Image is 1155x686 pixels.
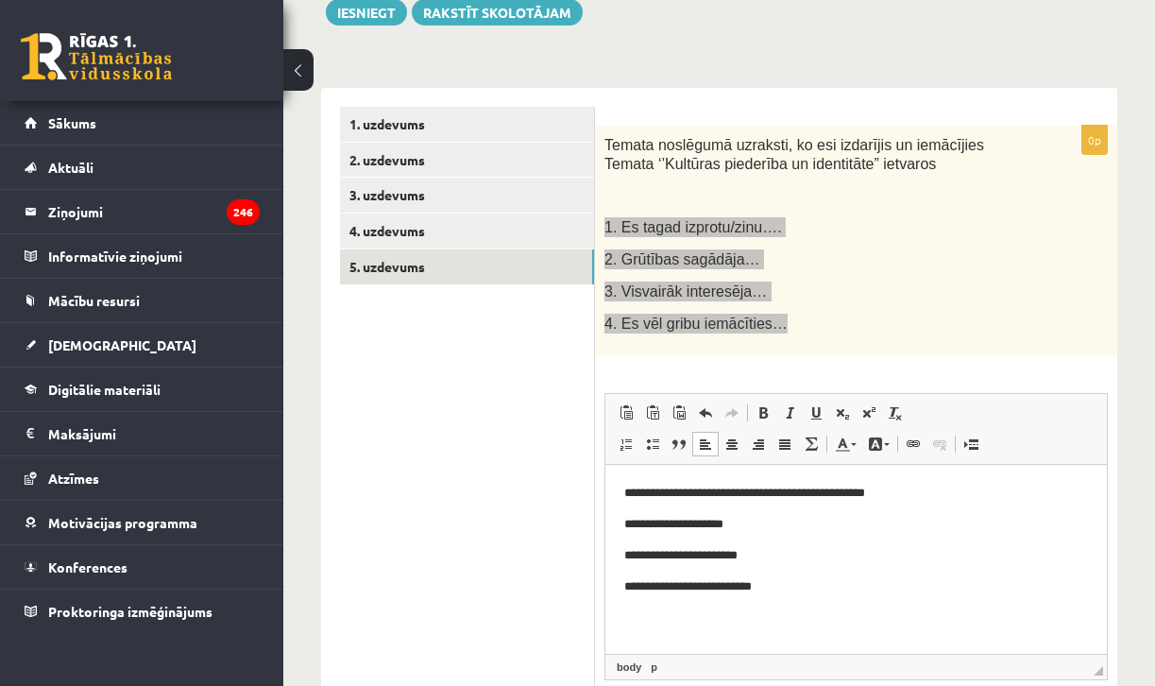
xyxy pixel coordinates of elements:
span: Atzīmes [48,470,99,487]
a: По ширине [772,432,798,456]
a: Вставить/Редактировать ссылку (⌘+K) [900,432,926,456]
legend: Maksājumi [48,412,260,455]
legend: Ziņojumi [48,190,260,233]
span: Aktuāli [48,159,93,176]
a: Подстрочный индекс [829,401,856,425]
a: Полужирный (⌘+B) [750,401,776,425]
a: 1. uzdevums [340,107,594,142]
i: 246 [227,199,260,225]
span: Konferences [48,558,127,575]
a: Вставить / удалить нумерованный список [613,432,639,456]
span: 1. Es tagad izprotu/zinu…. [604,219,782,235]
a: Sākums [25,101,260,145]
span: 4. Es vēl gribu iemācīties… [604,316,788,332]
a: Informatīvie ziņojumi [25,234,260,278]
a: По правому краю [745,432,772,456]
a: Maksājumi [25,412,260,455]
a: Элемент body [613,659,645,676]
span: Sākums [48,114,96,131]
a: 4. uzdevums [340,214,594,249]
span: [DEMOGRAPHIC_DATA] [48,336,196,353]
a: Digitālie materiāli [25,368,260,411]
a: Цвет фона [862,432,895,456]
a: Konferences [25,545,260,589]
legend: Informatīvie ziņojumi [48,234,260,278]
span: Temata noslēgumā uzraksti, ko esi izdarījis un iemācījies Temata ‘’Kultūras piederība un identitā... [604,137,984,173]
span: 3. Visvairāk interesēja… [604,283,767,300]
a: Математика [798,432,824,456]
a: 5. uzdevums [340,249,594,284]
a: По левому краю [692,432,719,456]
a: 3. uzdevums [340,178,594,213]
a: 2. uzdevums [340,143,594,178]
a: Подчеркнутый (⌘+U) [803,401,829,425]
a: Вставить / удалить маркированный список [639,432,666,456]
span: 2. Grūtības sagādāja… [604,251,760,267]
span: Mācību resursi [48,292,140,309]
span: Перетащите для изменения размера [1094,666,1103,676]
span: Proktoringa izmēģinājums [48,603,212,620]
a: Отменить (⌘+Z) [692,401,719,425]
a: Ziņojumi246 [25,190,260,233]
a: Повторить (⌘+Y) [719,401,745,425]
a: Вставить только текст (⌘+⌥+⇧+V) [639,401,666,425]
p: 0p [1081,125,1108,155]
a: Надстрочный индекс [856,401,882,425]
a: Курсив (⌘+I) [776,401,803,425]
a: Цвет текста [829,432,862,456]
a: Atzīmes [25,456,260,500]
a: По центру [719,432,745,456]
a: Rīgas 1. Tālmācības vidusskola [21,33,172,80]
a: Вставить разрыв страницы для печати [958,432,984,456]
a: Mācību resursi [25,279,260,322]
a: Proktoringa izmēģinājums [25,590,260,633]
a: Aktuāli [25,146,260,189]
span: Digitālie materiāli [48,381,161,398]
iframe: Визуальный текстовый редактор, wiswyg-editor-user-answer-47434021362120 [605,465,1107,654]
span: Motivācijas programma [48,514,197,531]
a: Вставить (⌘+V) [613,401,639,425]
a: Вставить из Word [666,401,692,425]
a: Motivācijas programma [25,501,260,544]
a: Цитата [666,432,692,456]
a: [DEMOGRAPHIC_DATA] [25,323,260,367]
a: Убрать ссылку [926,432,953,456]
a: Элемент p [647,659,661,676]
a: Убрать форматирование [882,401,909,425]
